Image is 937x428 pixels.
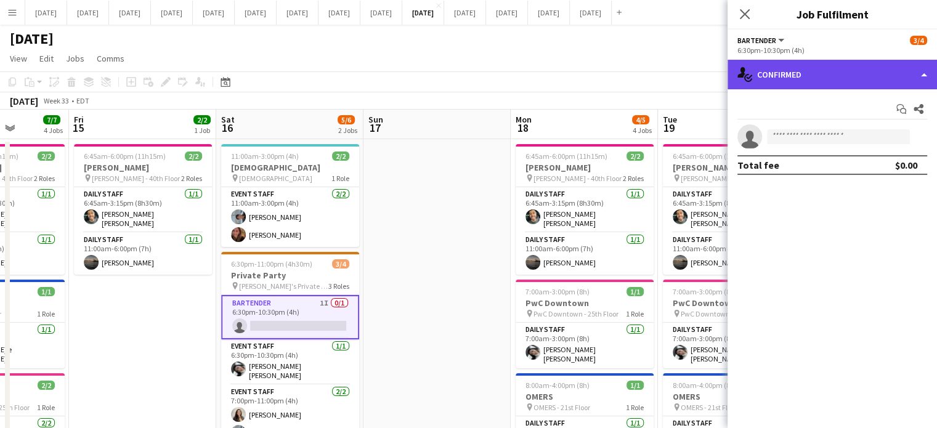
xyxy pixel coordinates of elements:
[737,46,927,55] div: 6:30pm-10:30pm (4h)
[633,126,652,135] div: 4 Jobs
[193,115,211,124] span: 2/2
[516,280,654,368] app-job-card: 7:00am-3:00pm (8h)1/1PwC Downtown PwC Downtown - 25th Floor1 RoleDaily Staff1/17:00am-3:00pm (8h)...
[681,403,737,412] span: OMERS - 21st Floor
[533,174,622,183] span: [PERSON_NAME] - 40th Floor
[92,50,129,67] a: Comms
[681,174,769,183] span: [PERSON_NAME] - 40th Floor
[193,1,235,25] button: [DATE]
[221,187,359,247] app-card-role: Event Staff2/211:00am-3:00pm (4h)[PERSON_NAME][PERSON_NAME]
[67,1,109,25] button: [DATE]
[895,159,917,171] div: $0.00
[5,50,32,67] a: View
[72,121,84,135] span: 15
[39,53,54,64] span: Edit
[516,297,654,309] h3: PwC Downtown
[528,1,570,25] button: [DATE]
[25,1,67,25] button: [DATE]
[74,144,212,275] app-job-card: 6:45am-6:00pm (11h15m)2/2[PERSON_NAME] [PERSON_NAME] - 40th Floor2 RolesDaily Staff1/16:45am-3:15...
[231,259,312,269] span: 6:30pm-11:00pm (4h30m)
[368,114,383,125] span: Sun
[663,280,801,368] div: 7:00am-3:00pm (8h)1/1PwC Downtown PwC Downtown - 25th Floor1 RoleDaily Staff1/17:00am-3:00pm (8h)...
[74,233,212,275] app-card-role: Daily Staff1/111:00am-6:00pm (7h)[PERSON_NAME]
[626,309,644,318] span: 1 Role
[239,281,328,291] span: [PERSON_NAME]'s Private Party
[663,144,801,275] app-job-card: 6:45am-6:00pm (11h15m)2/2[PERSON_NAME] [PERSON_NAME] - 40th Floor2 RolesDaily Staff1/16:45am-3:15...
[663,233,801,275] app-card-role: Daily Staff1/111:00am-6:00pm (7h)[PERSON_NAME]
[181,174,202,183] span: 2 Roles
[663,323,801,368] app-card-role: Daily Staff1/17:00am-3:00pm (8h)[PERSON_NAME] [PERSON_NAME]
[37,309,55,318] span: 1 Role
[38,287,55,296] span: 1/1
[92,174,180,183] span: [PERSON_NAME] - 40th Floor
[663,187,801,233] app-card-role: Daily Staff1/16:45am-3:15pm (8h30m)[PERSON_NAME] [PERSON_NAME]
[516,323,654,368] app-card-role: Daily Staff1/17:00am-3:00pm (8h)[PERSON_NAME] [PERSON_NAME]
[221,339,359,385] app-card-role: Event Staff1/16:30pm-10:30pm (4h)[PERSON_NAME] [PERSON_NAME]
[331,174,349,183] span: 1 Role
[44,126,63,135] div: 4 Jobs
[231,151,299,161] span: 11:00am-3:00pm (4h)
[328,281,349,291] span: 3 Roles
[627,287,644,296] span: 1/1
[277,1,318,25] button: [DATE]
[673,151,755,161] span: 6:45am-6:00pm (11h15m)
[623,174,644,183] span: 2 Roles
[221,162,359,173] h3: [DEMOGRAPHIC_DATA]
[66,53,84,64] span: Jobs
[239,174,312,183] span: [DEMOGRAPHIC_DATA]
[76,96,89,105] div: EDT
[486,1,528,25] button: [DATE]
[627,151,644,161] span: 2/2
[10,53,27,64] span: View
[74,187,212,233] app-card-role: Daily Staff1/16:45am-3:15pm (8h30m)[PERSON_NAME] [PERSON_NAME]
[37,403,55,412] span: 1 Role
[38,151,55,161] span: 2/2
[570,1,612,25] button: [DATE]
[533,309,619,318] span: PwC Downtown - 25th Floor
[61,50,89,67] a: Jobs
[728,60,937,89] div: Confirmed
[38,381,55,390] span: 2/2
[663,297,801,309] h3: PwC Downtown
[514,121,532,135] span: 18
[318,1,360,25] button: [DATE]
[185,151,202,161] span: 2/2
[84,151,166,161] span: 6:45am-6:00pm (11h15m)
[194,126,210,135] div: 1 Job
[10,30,54,48] h1: [DATE]
[525,151,607,161] span: 6:45am-6:00pm (11h15m)
[332,151,349,161] span: 2/2
[516,114,532,125] span: Mon
[34,174,55,183] span: 2 Roles
[663,114,677,125] span: Tue
[533,403,590,412] span: OMERS - 21st Floor
[367,121,383,135] span: 17
[737,36,776,45] span: Bartender
[221,144,359,247] app-job-card: 11:00am-3:00pm (4h)2/2[DEMOGRAPHIC_DATA] [DEMOGRAPHIC_DATA]1 RoleEvent Staff2/211:00am-3:00pm (4h...
[235,1,277,25] button: [DATE]
[737,159,779,171] div: Total fee
[97,53,124,64] span: Comms
[338,126,357,135] div: 2 Jobs
[737,36,786,45] button: Bartender
[516,187,654,233] app-card-role: Daily Staff1/16:45am-3:15pm (8h30m)[PERSON_NAME] [PERSON_NAME]
[626,403,644,412] span: 1 Role
[360,1,402,25] button: [DATE]
[516,391,654,402] h3: OMERS
[43,115,60,124] span: 7/7
[221,114,235,125] span: Sat
[525,287,590,296] span: 7:00am-3:00pm (8h)
[627,381,644,390] span: 1/1
[219,121,235,135] span: 16
[41,96,71,105] span: Week 33
[663,162,801,173] h3: [PERSON_NAME]
[10,95,38,107] div: [DATE]
[332,259,349,269] span: 3/4
[221,270,359,281] h3: Private Party
[681,309,766,318] span: PwC Downtown - 25th Floor
[74,114,84,125] span: Fri
[516,144,654,275] app-job-card: 6:45am-6:00pm (11h15m)2/2[PERSON_NAME] [PERSON_NAME] - 40th Floor2 RolesDaily Staff1/16:45am-3:15...
[444,1,486,25] button: [DATE]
